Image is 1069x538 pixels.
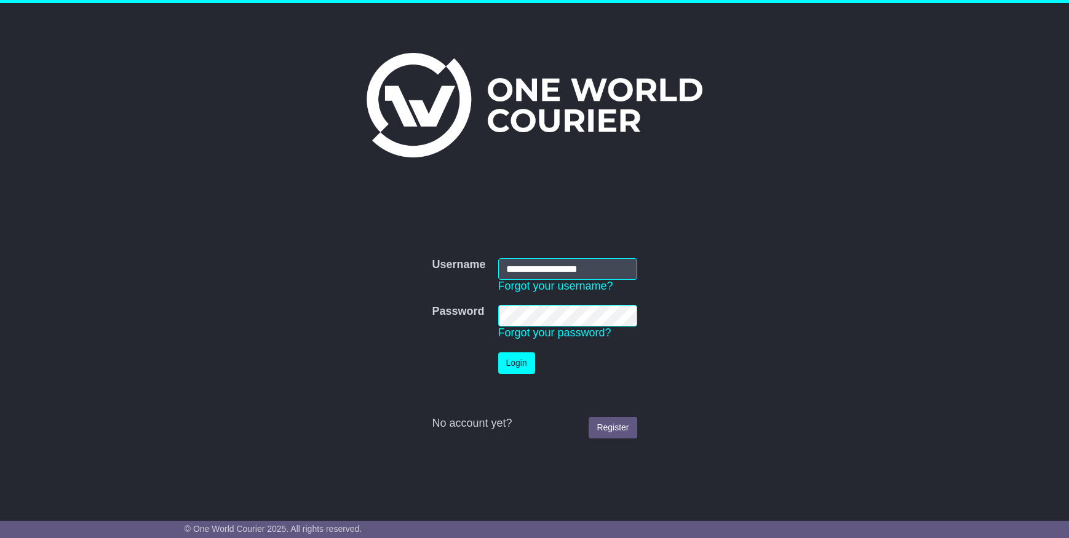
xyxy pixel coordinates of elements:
a: Forgot your password? [498,326,611,339]
a: Forgot your username? [498,280,613,292]
img: One World [367,53,702,157]
label: Password [432,305,484,318]
button: Login [498,352,535,374]
div: No account yet? [432,417,637,430]
a: Register [589,417,637,438]
span: © One World Courier 2025. All rights reserved. [185,524,362,534]
label: Username [432,258,485,272]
